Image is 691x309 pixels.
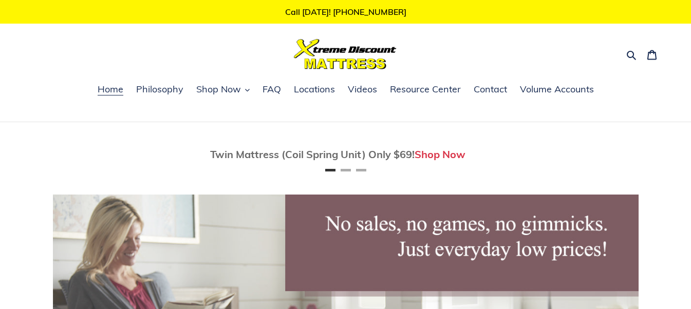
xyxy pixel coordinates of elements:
[136,83,183,95] span: Philosophy
[415,148,465,161] a: Shop Now
[341,169,351,171] button: Page 2
[294,83,335,95] span: Locations
[92,82,128,98] a: Home
[131,82,189,98] a: Philosophy
[385,82,466,98] a: Resource Center
[210,148,415,161] span: Twin Mattress (Coil Spring Unit) Only $69!
[257,82,286,98] a: FAQ
[294,39,397,69] img: Xtreme Discount Mattress
[289,82,340,98] a: Locations
[390,83,461,95] span: Resource Center
[348,83,377,95] span: Videos
[515,82,599,98] a: Volume Accounts
[191,82,255,98] button: Shop Now
[98,83,123,95] span: Home
[343,82,382,98] a: Videos
[325,169,335,171] button: Page 1
[474,83,507,95] span: Contact
[263,83,281,95] span: FAQ
[469,82,512,98] a: Contact
[356,169,366,171] button: Page 3
[520,83,594,95] span: Volume Accounts
[196,83,241,95] span: Shop Now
